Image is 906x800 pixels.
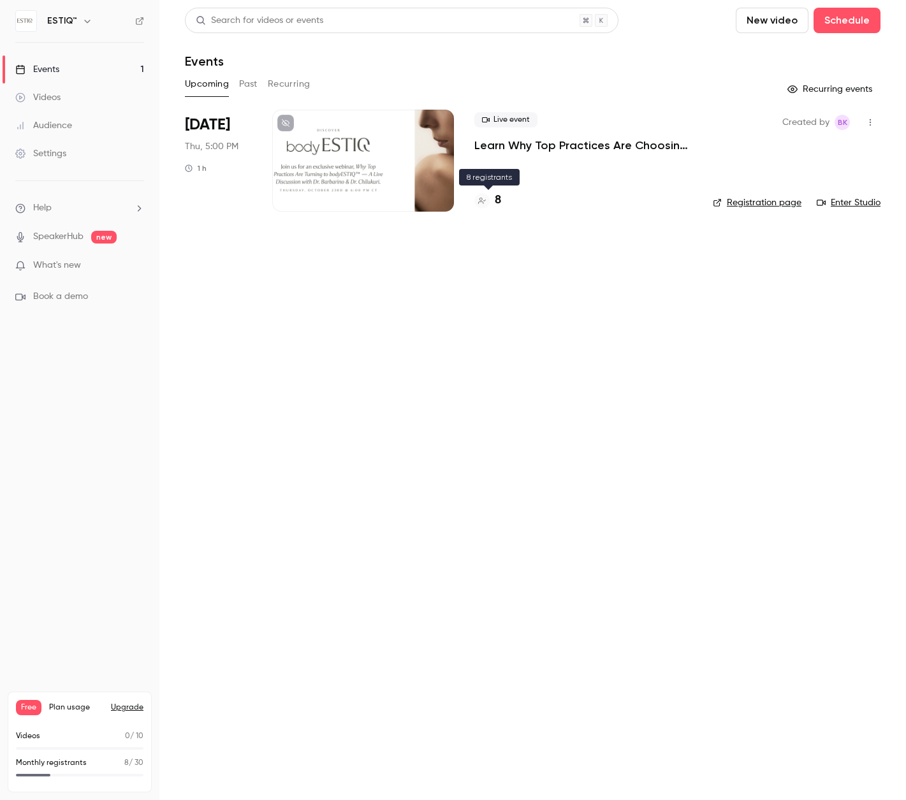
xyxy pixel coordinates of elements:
[33,290,88,303] span: Book a demo
[49,702,103,713] span: Plan usage
[15,119,72,132] div: Audience
[16,700,41,715] span: Free
[185,115,230,135] span: [DATE]
[219,412,239,433] button: Send a message…
[185,54,224,69] h1: Events
[814,8,880,33] button: Schedule
[20,275,199,325] div: Hello, the channel is the page where you can publish all your upcoming events and replays
[38,240,51,253] img: Profile image for Salim
[33,201,52,215] span: Help
[10,153,245,238] div: Operator says…
[10,124,186,152] div: Give the team a way to reach you:
[10,124,245,153] div: Operator says…
[185,163,207,173] div: 1 h
[55,241,217,252] div: joined the conversation
[124,757,143,769] p: / 30
[8,5,33,29] button: go back
[16,731,40,742] p: Videos
[46,73,245,113] div: What is a "Channel", is this the company profile?
[20,131,175,144] div: Give the team a way to reach you:
[185,140,238,153] span: Thu, 5:00 PM
[33,230,84,244] a: SpeakerHub
[33,259,81,272] span: What's new
[111,702,143,713] button: Upgrade
[200,5,224,29] button: Home
[124,759,129,767] span: 8
[10,73,245,124] div: user says…
[835,115,850,130] span: Brian Kirk
[16,11,36,31] img: ESTIQ™
[10,238,245,268] div: Salim says…
[817,196,880,209] a: Enter Studio
[15,91,61,104] div: Videos
[20,335,121,343] div: [PERSON_NAME] • [DATE]
[26,175,229,191] div: You will be notified here and by email
[185,74,229,94] button: Upcoming
[20,418,30,428] button: Emoji picker
[36,7,57,27] img: Profile image for Salim
[40,418,50,428] button: Gif picker
[47,15,77,27] h6: ESTIQ™
[11,391,244,412] textarea: Message…
[62,6,145,16] h1: [PERSON_NAME]
[474,138,692,153] a: Learn Why Top Practices Are Choosing bodyESTIQ™ — A Live Discussion with [PERSON_NAME] & [PERSON_...
[10,268,245,361] div: Salim says…
[224,5,247,28] div: Close
[713,196,801,209] a: Registration page
[62,16,127,29] p: Active 30m ago
[239,74,258,94] button: Past
[55,242,126,251] b: [PERSON_NAME]
[474,192,501,209] a: 8
[125,731,143,742] p: / 10
[474,112,537,127] span: Live event
[736,8,808,33] button: New video
[91,231,117,244] span: new
[15,63,59,76] div: Events
[10,268,209,333] div: Hello,the channel is the page where you can publish all your upcoming events and replays[PERSON_N...
[125,732,130,740] span: 0
[15,147,66,160] div: Settings
[15,201,144,215] li: help-dropdown-opener
[268,74,311,94] button: Recurring
[81,418,91,428] button: Start recording
[196,14,323,27] div: Search for videos or events
[185,110,252,212] div: Oct 23 Thu, 6:00 PM (America/Chicago)
[782,79,880,99] button: Recurring events
[26,194,229,207] input: Enter your email
[838,115,847,130] span: BK
[61,418,71,428] button: Upload attachment
[495,192,501,209] h4: 8
[782,115,829,130] span: Created by
[16,757,87,769] p: Monthly registrants
[56,81,235,106] div: What is a "Channel", is this the company profile?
